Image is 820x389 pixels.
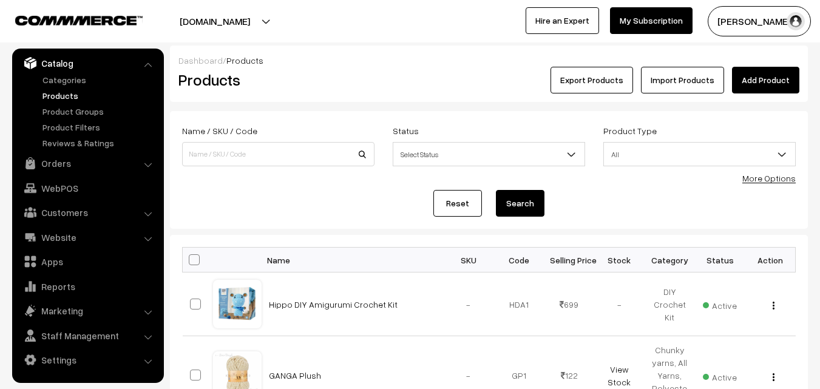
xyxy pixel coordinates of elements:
[178,54,799,67] div: /
[703,368,737,384] span: Active
[787,12,805,30] img: user
[15,16,143,25] img: COMMMERCE
[610,7,693,34] a: My Subscription
[433,190,482,217] a: Reset
[269,370,321,381] a: GANGA Plush
[19,32,29,41] img: website_grey.svg
[393,144,585,165] span: Select Status
[645,248,695,272] th: Category
[134,72,205,79] div: Keywords by Traffic
[39,89,160,102] a: Products
[15,152,160,174] a: Orders
[742,173,796,183] a: More Options
[496,190,544,217] button: Search
[493,272,544,336] td: HDA1
[15,325,160,347] a: Staff Management
[19,19,29,29] img: logo_orange.svg
[39,137,160,149] a: Reviews & Ratings
[773,373,774,381] img: Menu
[178,55,223,66] a: Dashboard
[121,70,130,80] img: tab_keywords_by_traffic_grey.svg
[15,177,160,199] a: WebPOS
[493,248,544,272] th: Code
[594,248,645,272] th: Stock
[39,121,160,134] a: Product Filters
[32,32,134,41] div: Domain: [DOMAIN_NAME]
[15,12,121,27] a: COMMMERCE
[544,272,594,336] td: 699
[603,142,796,166] span: All
[703,296,737,312] span: Active
[444,272,494,336] td: -
[393,142,585,166] span: Select Status
[745,248,796,272] th: Action
[551,67,633,93] button: Export Products
[393,124,419,137] label: Status
[773,302,774,310] img: Menu
[15,201,160,223] a: Customers
[33,70,42,80] img: tab_domain_overview_orange.svg
[15,226,160,248] a: Website
[15,276,160,297] a: Reports
[182,124,257,137] label: Name / SKU / Code
[226,55,263,66] span: Products
[608,364,631,387] a: View Stock
[732,67,799,93] a: Add Product
[594,272,645,336] td: -
[526,7,599,34] a: Hire an Expert
[604,144,795,165] span: All
[262,248,444,272] th: Name
[544,248,594,272] th: Selling Price
[34,19,59,29] div: v 4.0.25
[695,248,745,272] th: Status
[178,70,373,89] h2: Products
[641,67,724,93] a: Import Products
[15,349,160,371] a: Settings
[39,105,160,118] a: Product Groups
[603,124,657,137] label: Product Type
[46,72,109,79] div: Domain Overview
[15,52,160,74] a: Catalog
[444,248,494,272] th: SKU
[15,300,160,322] a: Marketing
[269,299,398,310] a: Hippo DIY Amigurumi Crochet Kit
[39,73,160,86] a: Categories
[182,142,374,166] input: Name / SKU / Code
[15,251,160,272] a: Apps
[137,6,293,36] button: [DOMAIN_NAME]
[708,6,811,36] button: [PERSON_NAME]…
[645,272,695,336] td: DIY Crochet Kit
